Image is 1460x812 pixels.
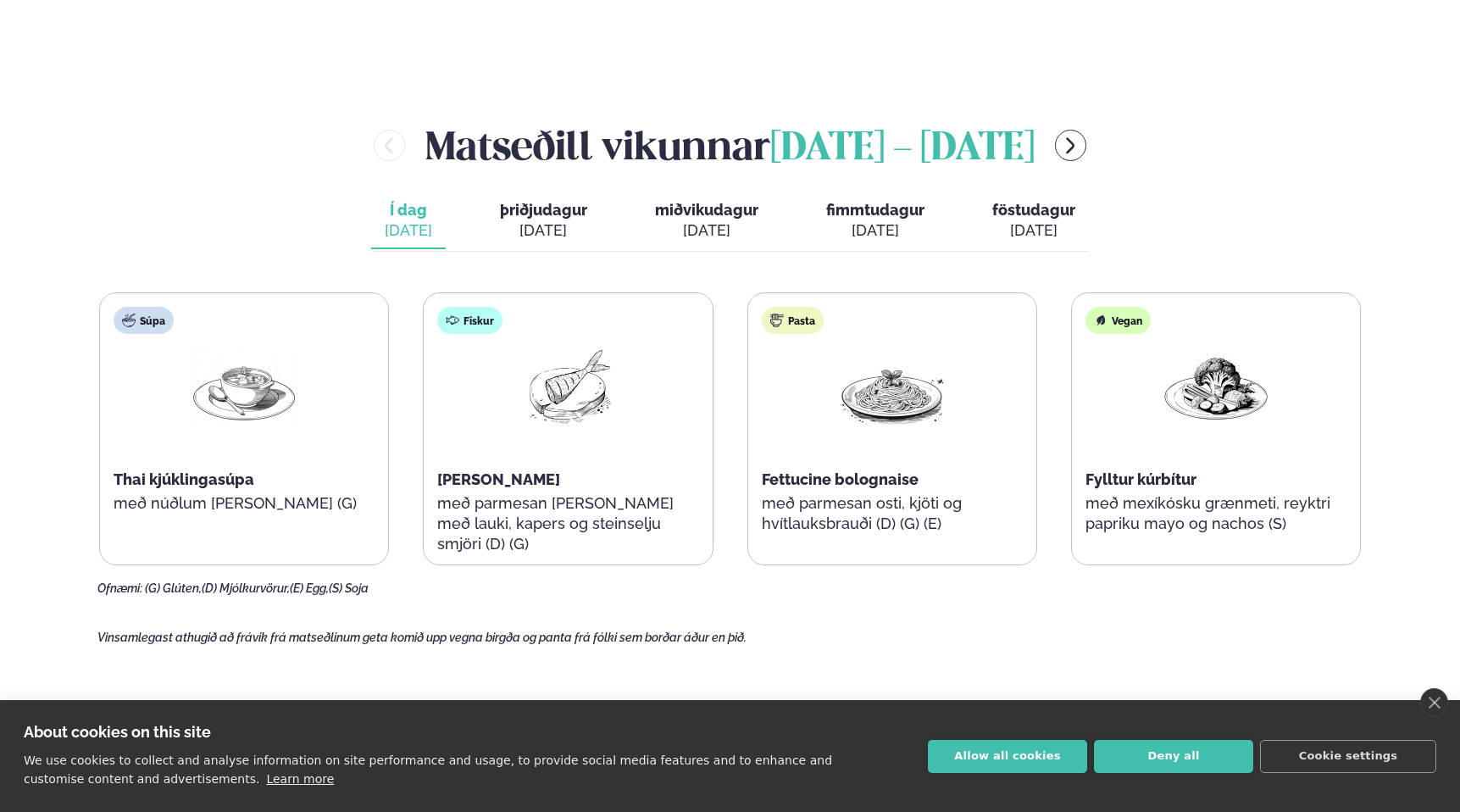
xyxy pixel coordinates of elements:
img: Spagetti.png [838,348,947,426]
button: Allow all cookies [928,740,1087,773]
p: með mexíkósku grænmeti, reyktri papriku mayo og nachos (S) [1085,493,1346,534]
p: með parmesan osti, kjöti og hvítlauksbrauði (D) (G) (E) [762,493,1023,534]
div: Vegan [1085,307,1151,334]
span: Thai kjúklingasúpa [114,470,254,488]
button: Cookie settings [1260,740,1436,773]
div: [DATE] [992,220,1075,241]
span: [PERSON_NAME] [437,470,560,488]
img: pasta.svg [770,314,784,327]
button: Í dag [DATE] [371,193,446,249]
div: Pasta [762,307,824,334]
p: We use cookies to collect and analyse information on site performance and usage, to provide socia... [24,754,832,786]
img: Fish.png [513,348,622,426]
button: Deny all [1094,740,1253,773]
a: Learn more [266,772,334,786]
button: þriðjudagur [DATE] [486,193,601,249]
img: Vegan.svg [1094,314,1107,327]
span: Vinsamlegast athugið að frávik frá matseðlinum geta komið upp vegna birgða og panta frá fólki sem... [97,631,747,644]
span: (D) Mjólkurvörur, [202,581,290,595]
span: Fettucine bolognaise [762,470,919,488]
span: [DATE] - [DATE] [770,131,1035,168]
div: Fiskur [437,307,502,334]
button: menu-btn-right [1055,130,1086,161]
span: (G) Glúten, [145,581,202,595]
span: Fylltur kúrbítur [1085,470,1196,488]
span: (S) Soja [329,581,369,595]
button: miðvikudagur [DATE] [641,193,772,249]
img: fish.svg [446,314,459,327]
h2: Matseðill vikunnar [425,118,1035,173]
span: Í dag [385,200,432,220]
div: [DATE] [385,220,432,241]
div: [DATE] [500,220,587,241]
div: Súpa [114,307,174,334]
p: með parmesan [PERSON_NAME] með lauki, kapers og steinselju smjöri (D) (G) [437,493,698,554]
img: soup.svg [122,314,136,327]
span: miðvikudagur [655,201,758,219]
button: fimmtudagur [DATE] [813,193,938,249]
img: Vegan.png [1162,348,1270,426]
a: close [1420,688,1448,717]
div: [DATE] [826,220,924,241]
span: föstudagur [992,201,1075,219]
strong: About cookies on this site [24,723,211,741]
span: þriðjudagur [500,201,587,219]
span: fimmtudagur [826,201,924,219]
span: (E) Egg, [290,581,329,595]
button: föstudagur [DATE] [979,193,1089,249]
img: Soup.png [190,348,298,426]
button: menu-btn-left [374,130,405,161]
span: Ofnæmi: [97,581,142,595]
p: með núðlum [PERSON_NAME] (G) [114,493,375,514]
div: [DATE] [655,220,758,241]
